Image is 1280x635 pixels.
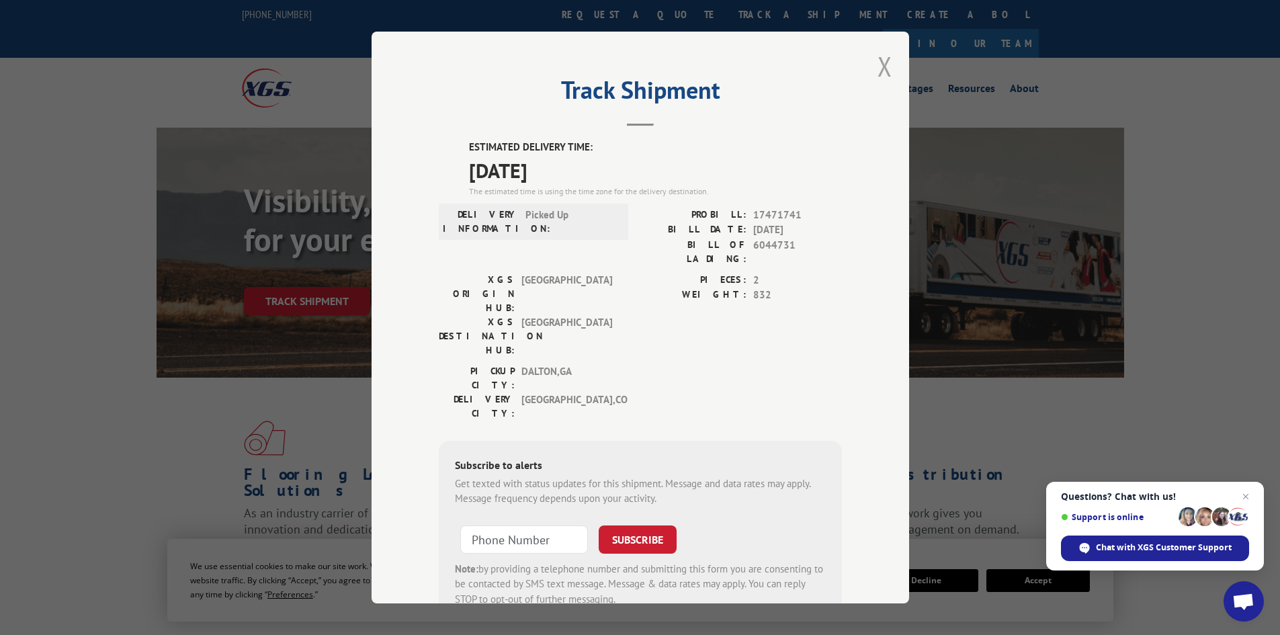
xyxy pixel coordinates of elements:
[455,476,826,507] div: Get texted with status updates for this shipment. Message and data rates may apply. Message frequ...
[1224,581,1264,622] div: Open chat
[878,48,892,84] button: Close modal
[455,562,826,607] div: by providing a telephone number and submitting this form you are consenting to be contacted by SM...
[753,222,842,238] span: [DATE]
[525,208,616,236] span: Picked Up
[1238,489,1254,505] span: Close chat
[753,238,842,266] span: 6044731
[469,155,842,185] span: [DATE]
[599,525,677,554] button: SUBSCRIBE
[753,208,842,223] span: 17471741
[1096,542,1232,554] span: Chat with XGS Customer Support
[469,185,842,198] div: The estimated time is using the time zone for the delivery destination.
[753,273,842,288] span: 2
[1061,491,1249,502] span: Questions? Chat with us!
[455,562,478,575] strong: Note:
[521,364,612,392] span: DALTON , GA
[640,208,746,223] label: PROBILL:
[469,140,842,155] label: ESTIMATED DELIVERY TIME:
[443,208,519,236] label: DELIVERY INFORMATION:
[753,288,842,303] span: 832
[439,81,842,106] h2: Track Shipment
[439,315,515,357] label: XGS DESTINATION HUB:
[640,222,746,238] label: BILL DATE:
[521,392,612,421] span: [GEOGRAPHIC_DATA] , CO
[521,315,612,357] span: [GEOGRAPHIC_DATA]
[521,273,612,315] span: [GEOGRAPHIC_DATA]
[1061,512,1174,522] span: Support is online
[640,273,746,288] label: PIECES:
[455,457,826,476] div: Subscribe to alerts
[439,392,515,421] label: DELIVERY CITY:
[640,288,746,303] label: WEIGHT:
[460,525,588,554] input: Phone Number
[1061,536,1249,561] div: Chat with XGS Customer Support
[439,364,515,392] label: PICKUP CITY:
[439,273,515,315] label: XGS ORIGIN HUB:
[640,238,746,266] label: BILL OF LADING:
